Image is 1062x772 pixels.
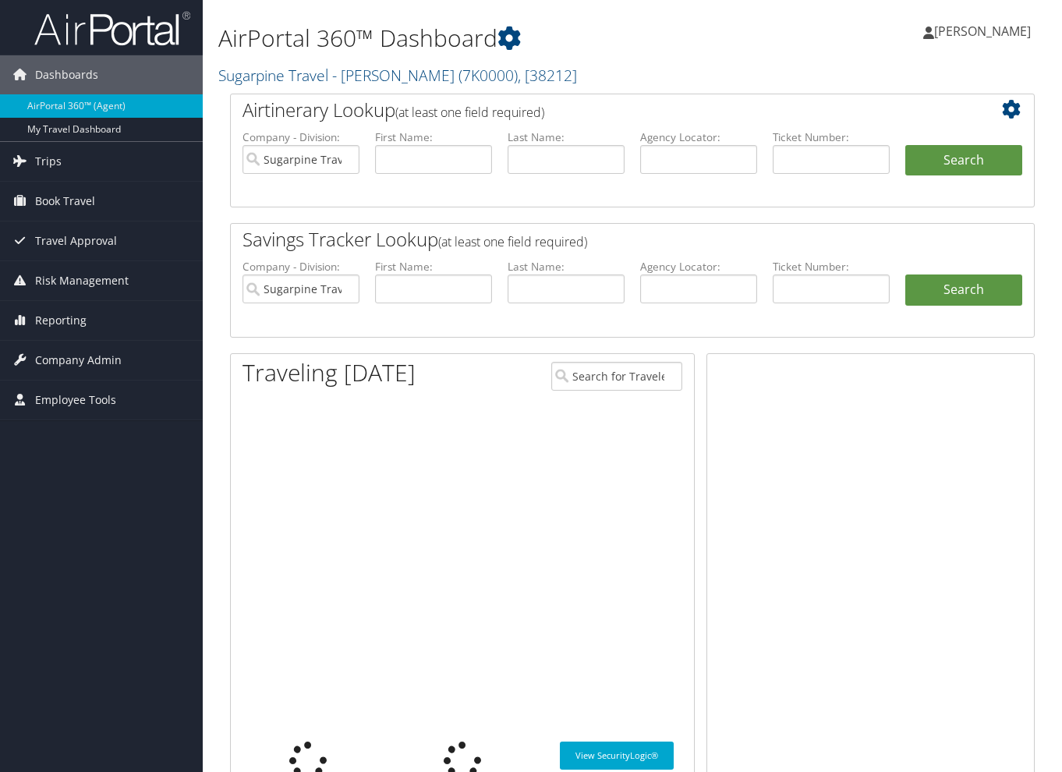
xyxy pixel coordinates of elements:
a: [PERSON_NAME] [923,8,1046,55]
h1: AirPortal 360™ Dashboard [218,22,770,55]
label: Ticket Number: [773,259,890,274]
span: (at least one field required) [395,104,544,121]
span: Risk Management [35,261,129,300]
h1: Traveling [DATE] [242,356,416,389]
img: airportal-logo.png [34,10,190,47]
span: Trips [35,142,62,181]
span: Book Travel [35,182,95,221]
a: Sugarpine Travel - [PERSON_NAME] [218,65,577,86]
input: search accounts [242,274,359,303]
span: Reporting [35,301,87,340]
label: Company - Division: [242,259,359,274]
label: Agency Locator: [640,129,757,145]
label: Agency Locator: [640,259,757,274]
button: Search [905,145,1022,176]
a: Search [905,274,1022,306]
label: First Name: [375,259,492,274]
span: Company Admin [35,341,122,380]
span: Travel Approval [35,221,117,260]
h2: Savings Tracker Lookup [242,226,955,253]
label: Last Name: [508,259,625,274]
h2: Airtinerary Lookup [242,97,955,123]
label: First Name: [375,129,492,145]
label: Company - Division: [242,129,359,145]
span: [PERSON_NAME] [934,23,1031,40]
label: Ticket Number: [773,129,890,145]
label: Last Name: [508,129,625,145]
span: ( 7K0000 ) [458,65,518,86]
span: Employee Tools [35,381,116,420]
a: View SecurityLogic® [560,742,674,770]
span: , [ 38212 ] [518,65,577,86]
span: Dashboards [35,55,98,94]
input: Search for Traveler [551,362,682,391]
span: (at least one field required) [438,233,587,250]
